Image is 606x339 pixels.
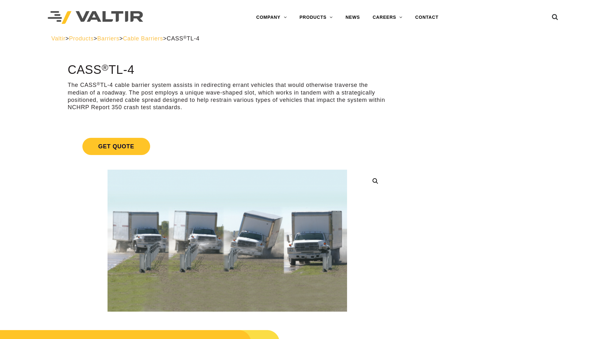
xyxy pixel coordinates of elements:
img: Valtir [48,11,143,24]
a: Valtir [51,35,65,42]
a: PRODUCTS [293,11,339,24]
sup: ® [97,81,100,86]
sup: ® [183,35,187,40]
a: Barriers [97,35,119,42]
a: NEWS [339,11,366,24]
span: Get Quote [82,138,150,155]
a: Cable Barriers [123,35,163,42]
a: Products [69,35,94,42]
h1: CASS TL-4 [68,63,387,77]
span: CASS TL-4 [167,35,199,42]
a: CONTACT [409,11,445,24]
p: The CASS TL-4 cable barrier system assists in redirecting errant vehicles that would otherwise tr... [68,81,387,111]
a: CAREERS [366,11,409,24]
a: Get Quote [68,130,387,163]
a: COMPANY [250,11,293,24]
sup: ® [101,62,108,73]
div: > > > > [51,35,555,42]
